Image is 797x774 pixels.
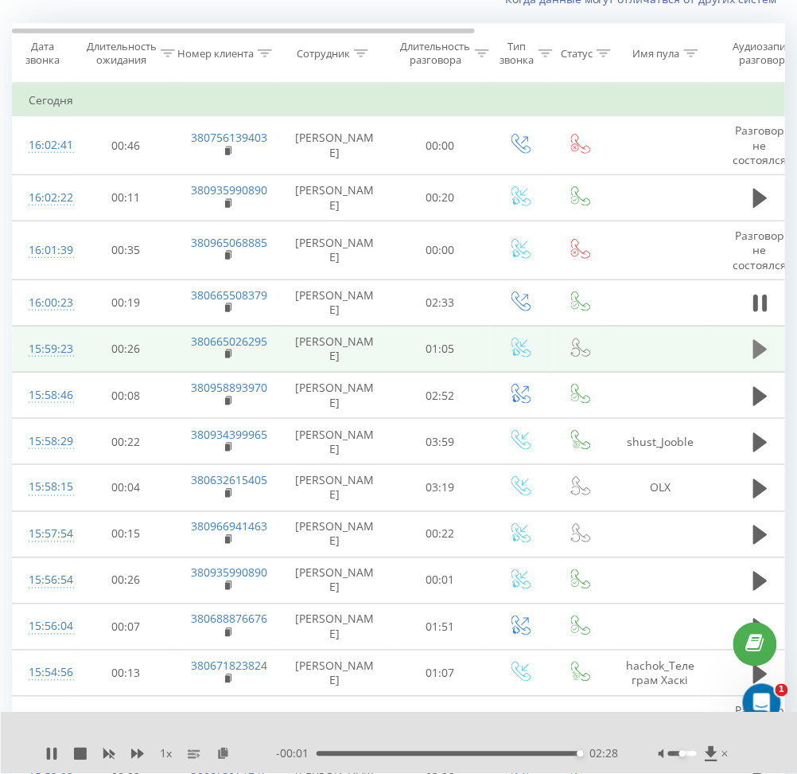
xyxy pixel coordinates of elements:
td: 00:20 [391,174,490,221]
td: 02:33 [391,279,490,326]
div: 16:02:22 [29,182,60,213]
span: Разговор не состоялся [733,123,787,166]
div: 15:58:46 [29,380,60,411]
div: 16:02:41 [29,130,60,161]
td: 00:46 [76,116,176,175]
td: 02:52 [391,373,490,419]
td: 00:00 [391,221,490,280]
a: 380632615405 [192,473,268,488]
a: 380688876676 [192,612,268,627]
td: 00:08 [76,373,176,419]
a: 380958893970 [192,380,268,395]
td: [PERSON_NAME] [279,174,391,221]
td: 03:59 [391,419,490,465]
td: [PERSON_NAME] [279,279,391,326]
td: 00:26 [76,557,176,604]
iframe: Intercom live chat [743,684,781,722]
div: 16:00:23 [29,287,60,319]
td: [PERSON_NAME] [279,465,391,511]
td: 00:09 [76,697,176,756]
a: 380935990890 [192,565,268,580]
td: 00:15 [76,511,176,557]
td: 00:22 [391,511,490,557]
span: 02:28 [590,746,619,762]
div: Длительность разговора [401,40,471,67]
span: Разговор не состоялся [733,228,787,272]
div: Accessibility label [577,751,584,757]
div: 15:56:54 [29,565,60,596]
td: [PERSON_NAME] [279,373,391,419]
td: 00:19 [76,279,176,326]
td: 03:19 [391,465,490,511]
div: 15:54:06 [29,710,60,741]
td: 00:13 [76,651,176,697]
td: [PERSON_NAME] [279,511,391,557]
a: 380756139403 [192,130,268,145]
a: 380671823824 [192,659,268,674]
div: 15:58:15 [29,472,60,503]
a: 380665508379 [192,287,268,303]
div: Дата звонка [13,40,72,67]
td: hachok_Телеграм Хаскі [609,651,713,697]
div: 15:58:29 [29,426,60,457]
td: 00:22 [76,419,176,465]
div: 16:01:39 [29,235,60,266]
td: 00:00 [391,697,490,756]
td: OLX [609,465,713,511]
a: 380935990890 [192,182,268,197]
td: [PERSON_NAME] [279,221,391,280]
div: 15:59:23 [29,334,60,365]
td: [PERSON_NAME] [279,326,391,372]
span: - 00:01 [276,746,317,762]
td: 00:11 [76,174,176,221]
div: Номер клиента [177,47,254,61]
a: 380966941463 [192,519,268,534]
td: [PERSON_NAME] [279,651,391,697]
td: shust_Jooble [609,419,713,465]
div: Длительность ожидания [87,40,157,67]
td: [PERSON_NAME] [279,116,391,175]
td: 00:35 [76,221,176,280]
td: 00:07 [76,604,176,651]
div: Имя пула [633,47,680,61]
a: 380688876676 [192,710,268,725]
td: [PERSON_NAME] [279,419,391,465]
div: 15:56:04 [29,612,60,643]
td: 01:07 [391,651,490,697]
a: 380665026295 [192,334,268,349]
td: 01:05 [391,326,490,372]
td: [PERSON_NAME] [279,557,391,604]
span: 1 x [160,746,172,762]
td: [PERSON_NAME] [279,697,391,756]
td: 01:51 [391,604,490,651]
td: [PERSON_NAME] [279,604,391,651]
td: 00:26 [76,326,176,372]
td: 00:01 [391,557,490,604]
div: Тип звонка [500,40,535,67]
a: 380934399965 [192,427,268,442]
div: Accessibility label [679,751,686,757]
div: 15:57:54 [29,519,60,550]
td: 00:00 [391,116,490,175]
div: Сотрудник [297,47,350,61]
div: 15:54:56 [29,658,60,689]
a: 380965068885 [192,235,268,250]
div: Статус [561,47,593,61]
span: 1 [776,684,788,697]
td: 00:04 [76,465,176,511]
